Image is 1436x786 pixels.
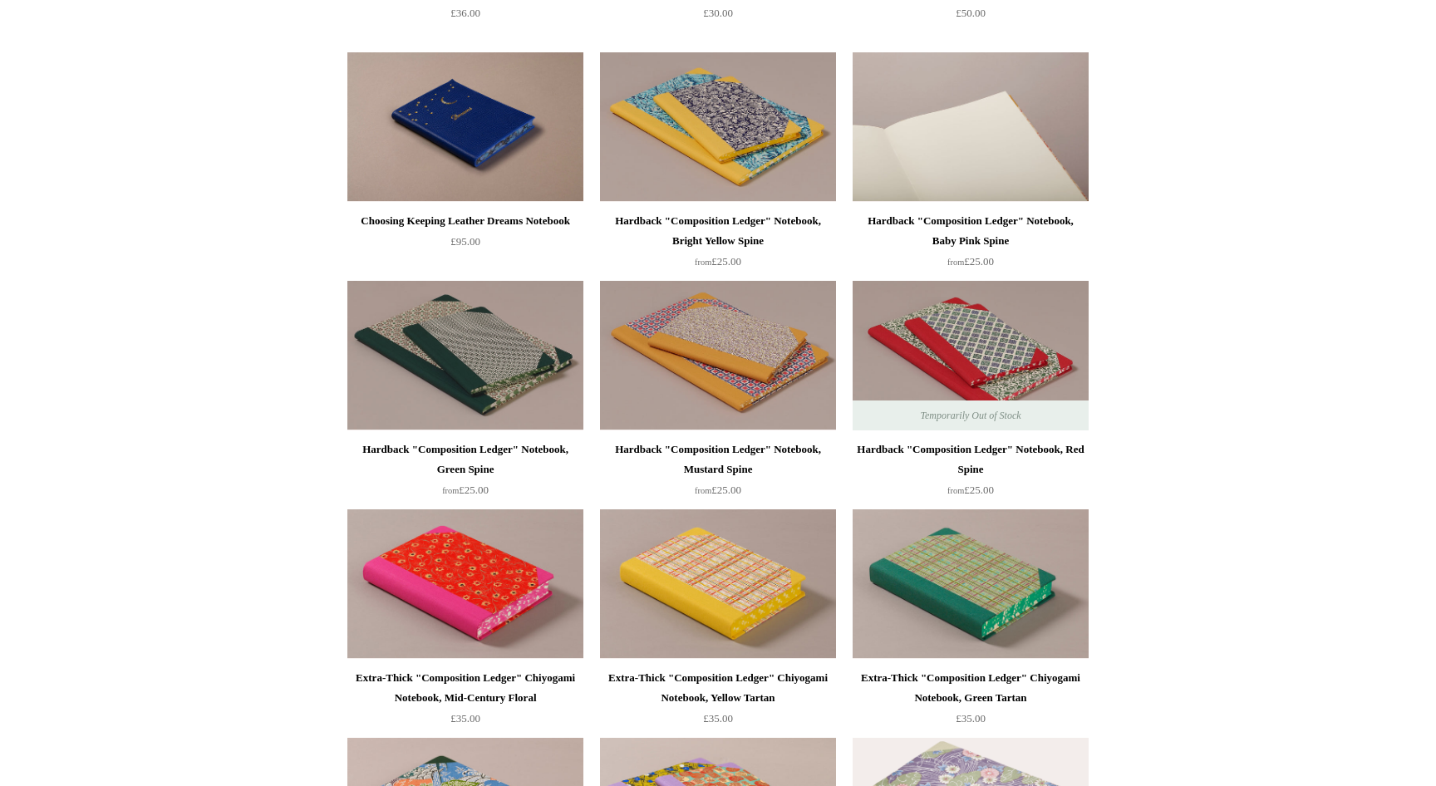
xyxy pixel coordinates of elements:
[600,281,836,430] a: Hardback "Composition Ledger" Notebook, Mustard Spine Hardback "Composition Ledger" Notebook, Mus...
[600,52,836,202] a: Hardback "Composition Ledger" Notebook, Bright Yellow Spine Hardback "Composition Ledger" Noteboo...
[352,211,579,231] div: Choosing Keeping Leather Dreams Notebook
[600,211,836,279] a: Hardback "Composition Ledger" Notebook, Bright Yellow Spine from£25.00
[600,52,836,202] img: Hardback "Composition Ledger" Notebook, Bright Yellow Spine
[352,440,579,479] div: Hardback "Composition Ledger" Notebook, Green Spine
[347,509,583,659] img: Extra-Thick "Composition Ledger" Chiyogami Notebook, Mid-Century Floral
[442,484,489,496] span: £25.00
[853,668,1089,736] a: Extra-Thick "Composition Ledger" Chiyogami Notebook, Green Tartan £35.00
[695,258,711,267] span: from
[853,281,1089,430] a: Hardback "Composition Ledger" Notebook, Red Spine Hardback "Composition Ledger" Notebook, Red Spi...
[695,486,711,495] span: from
[857,440,1084,479] div: Hardback "Composition Ledger" Notebook, Red Spine
[450,235,480,248] span: £95.00
[857,211,1084,251] div: Hardback "Composition Ledger" Notebook, Baby Pink Spine
[600,281,836,430] img: Hardback "Composition Ledger" Notebook, Mustard Spine
[695,484,741,496] span: £25.00
[853,52,1089,202] img: Hardback "Composition Ledger" Notebook, Baby Pink Spine
[947,255,994,268] span: £25.00
[956,7,986,19] span: £50.00
[857,668,1084,708] div: Extra-Thick "Composition Ledger" Chiyogami Notebook, Green Tartan
[947,484,994,496] span: £25.00
[604,211,832,251] div: Hardback "Composition Ledger" Notebook, Bright Yellow Spine
[347,509,583,659] a: Extra-Thick "Composition Ledger" Chiyogami Notebook, Mid-Century Floral Extra-Thick "Composition ...
[600,440,836,508] a: Hardback "Composition Ledger" Notebook, Mustard Spine from£25.00
[903,400,1037,430] span: Temporarily Out of Stock
[853,509,1089,659] a: Extra-Thick "Composition Ledger" Chiyogami Notebook, Green Tartan Extra-Thick "Composition Ledger...
[853,440,1089,508] a: Hardback "Composition Ledger" Notebook, Red Spine from£25.00
[442,486,459,495] span: from
[703,7,733,19] span: £30.00
[347,52,583,202] a: Choosing Keeping Leather Dreams Notebook Choosing Keeping Leather Dreams Notebook
[600,509,836,659] a: Extra-Thick "Composition Ledger" Chiyogami Notebook, Yellow Tartan Extra-Thick "Composition Ledge...
[450,7,480,19] span: £36.00
[347,52,583,202] img: Choosing Keeping Leather Dreams Notebook
[604,440,832,479] div: Hardback "Composition Ledger" Notebook, Mustard Spine
[347,440,583,508] a: Hardback "Composition Ledger" Notebook, Green Spine from£25.00
[450,712,480,725] span: £35.00
[347,668,583,736] a: Extra-Thick "Composition Ledger" Chiyogami Notebook, Mid-Century Floral £35.00
[853,509,1089,659] img: Extra-Thick "Composition Ledger" Chiyogami Notebook, Green Tartan
[695,255,741,268] span: £25.00
[947,258,964,267] span: from
[853,211,1089,279] a: Hardback "Composition Ledger" Notebook, Baby Pink Spine from£25.00
[947,486,964,495] span: from
[853,281,1089,430] img: Hardback "Composition Ledger" Notebook, Red Spine
[347,211,583,279] a: Choosing Keeping Leather Dreams Notebook £95.00
[600,509,836,659] img: Extra-Thick "Composition Ledger" Chiyogami Notebook, Yellow Tartan
[604,668,832,708] div: Extra-Thick "Composition Ledger" Chiyogami Notebook, Yellow Tartan
[600,668,836,736] a: Extra-Thick "Composition Ledger" Chiyogami Notebook, Yellow Tartan £35.00
[347,281,583,430] a: Hardback "Composition Ledger" Notebook, Green Spine Hardback "Composition Ledger" Notebook, Green...
[703,712,733,725] span: £35.00
[853,52,1089,202] a: Hardback "Composition Ledger" Notebook, Baby Pink Spine Hardback "Composition Ledger" Notebook, B...
[347,281,583,430] img: Hardback "Composition Ledger" Notebook, Green Spine
[956,712,986,725] span: £35.00
[352,668,579,708] div: Extra-Thick "Composition Ledger" Chiyogami Notebook, Mid-Century Floral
